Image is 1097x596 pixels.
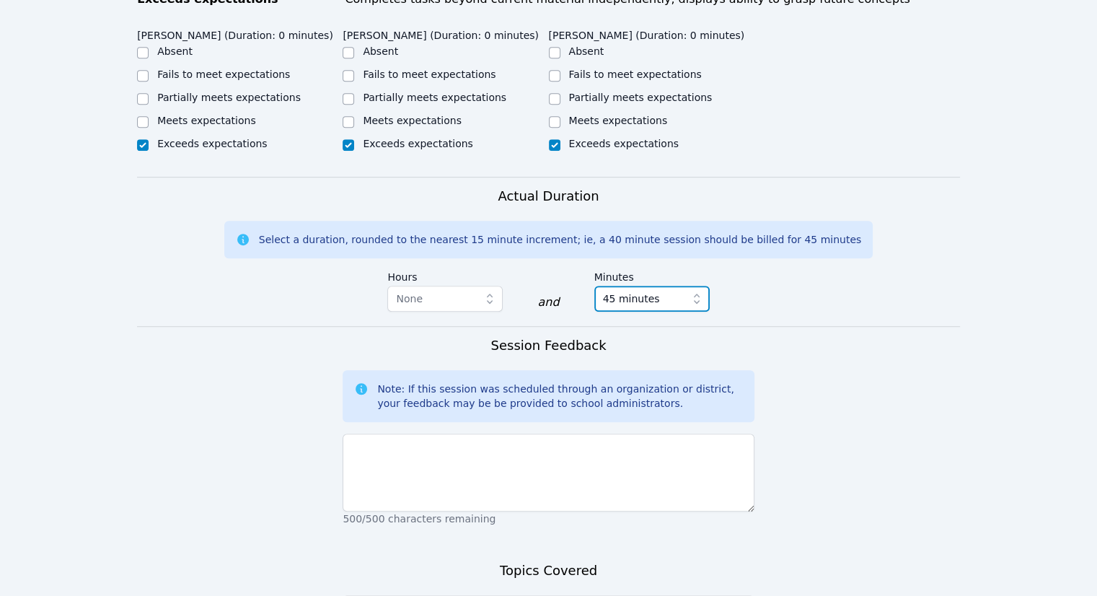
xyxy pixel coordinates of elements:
div: Select a duration, rounded to the nearest 15 minute increment; ie, a 40 minute session should be ... [259,232,861,247]
label: Fails to meet expectations [363,69,495,80]
div: Note: If this session was scheduled through an organization or district, your feedback may be be ... [377,382,742,411]
p: 500/500 characters remaining [343,512,754,526]
label: Partially meets expectations [363,92,506,103]
label: Partially meets expectations [569,92,713,103]
h3: Session Feedback [490,336,606,356]
label: Absent [363,45,398,57]
label: Hours [387,264,503,286]
label: Exceeds expectations [363,138,472,149]
label: Absent [569,45,604,57]
h3: Actual Duration [498,186,599,206]
h3: Topics Covered [500,561,597,581]
legend: [PERSON_NAME] (Duration: 0 minutes) [137,22,333,44]
label: Minutes [594,264,710,286]
div: and [537,294,559,311]
span: 45 minutes [603,290,660,307]
label: Fails to meet expectations [157,69,290,80]
label: Partially meets expectations [157,92,301,103]
label: Meets expectations [363,115,462,126]
label: Absent [157,45,193,57]
label: Meets expectations [569,115,668,126]
legend: [PERSON_NAME] (Duration: 0 minutes) [549,22,745,44]
legend: [PERSON_NAME] (Duration: 0 minutes) [343,22,539,44]
label: Meets expectations [157,115,256,126]
button: 45 minutes [594,286,710,312]
label: Exceeds expectations [569,138,679,149]
label: Exceeds expectations [157,138,267,149]
label: Fails to meet expectations [569,69,702,80]
button: None [387,286,503,312]
span: None [396,293,423,304]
